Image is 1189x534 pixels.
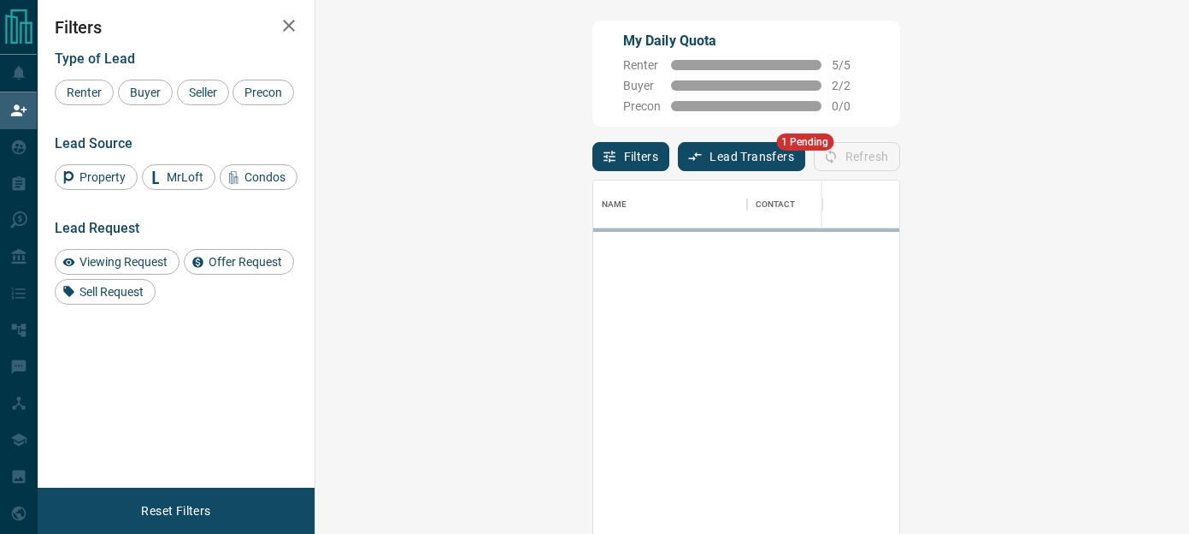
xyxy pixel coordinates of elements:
span: Lead Source [55,135,132,151]
div: Buyer [118,80,173,105]
span: Type of Lead [55,50,135,67]
span: Seller [183,86,223,99]
div: Contact [747,181,884,228]
button: Lead Transfers [678,142,805,171]
span: 5 / 5 [832,58,869,72]
div: Offer Request [184,249,294,275]
div: Sell Request [55,279,156,305]
span: Condos [238,170,291,184]
div: Renter [55,80,114,105]
h2: Filters [55,17,297,38]
p: My Daily Quota [623,31,869,51]
div: MrLoft [142,164,215,190]
button: Reset Filters [130,496,221,525]
span: Buyer [623,79,661,92]
button: Filters [592,142,670,171]
span: Property [74,170,132,184]
span: 0 / 0 [832,99,869,113]
div: Viewing Request [55,249,180,275]
div: Precon [233,80,294,105]
span: Viewing Request [74,255,174,269]
div: Condos [220,164,297,190]
span: MrLoft [161,170,209,184]
div: Name [602,181,627,228]
span: Sell Request [74,285,150,299]
span: Renter [61,86,108,99]
div: Name [593,181,747,228]
div: Property [55,164,138,190]
span: 1 Pending [776,133,833,151]
span: Precon [238,86,288,99]
span: Lead Request [55,220,139,236]
span: Renter [623,58,661,72]
span: 2 / 2 [832,79,869,92]
div: Seller [177,80,229,105]
span: Buyer [124,86,167,99]
span: Offer Request [203,255,288,269]
span: Precon [623,99,661,113]
div: Contact [756,181,796,228]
